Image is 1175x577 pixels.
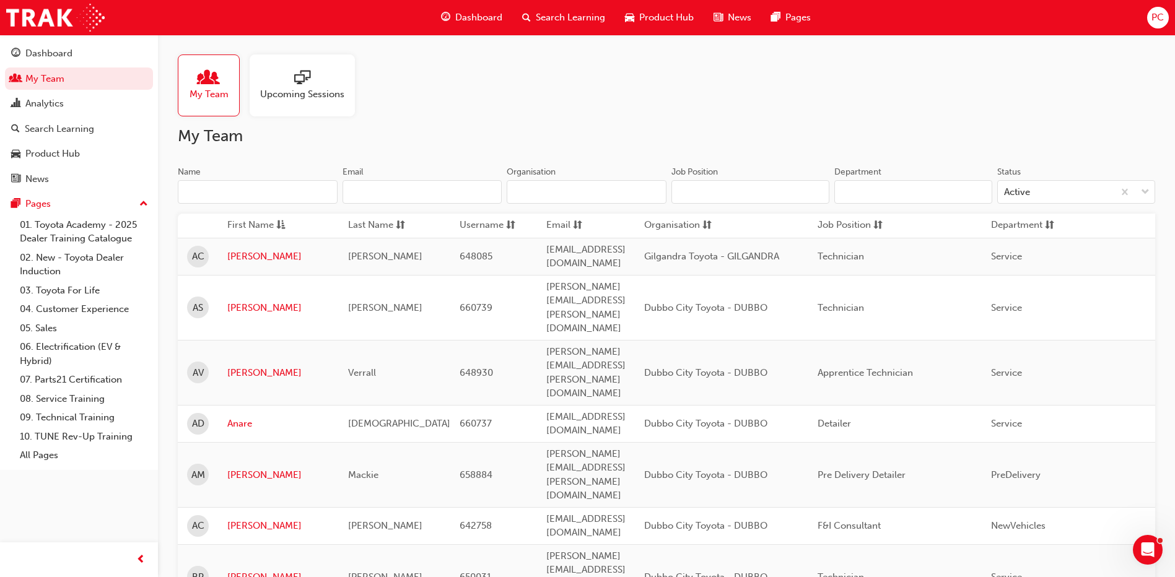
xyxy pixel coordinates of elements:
[5,40,153,193] button: DashboardMy TeamAnalyticsSearch LearningProduct HubNews
[573,218,582,233] span: sorting-icon
[348,218,393,233] span: Last Name
[991,251,1022,262] span: Service
[276,218,286,233] span: asc-icon
[11,174,20,185] span: news-icon
[227,366,330,380] a: [PERSON_NAME]
[15,281,153,300] a: 03. Toyota For Life
[460,251,492,262] span: 648085
[11,48,20,59] span: guage-icon
[818,367,913,378] span: Apprentice Technician
[728,11,751,25] span: News
[191,468,205,482] span: AM
[818,418,851,429] span: Detailer
[15,370,153,389] a: 07. Parts21 Certification
[178,180,338,204] input: Name
[5,67,153,90] a: My Team
[11,124,20,135] span: search-icon
[546,411,626,436] span: [EMAIL_ADDRESS][DOMAIN_NAME]
[5,168,153,191] a: News
[11,149,20,160] span: car-icon
[11,98,20,110] span: chart-icon
[644,251,779,262] span: Gilgandra Toyota - GILGANDRA
[546,513,626,539] span: [EMAIL_ADDRESS][DOMAIN_NAME]
[139,196,148,212] span: up-icon
[5,118,153,141] a: Search Learning
[460,418,492,429] span: 660737
[546,244,626,269] span: [EMAIL_ADDRESS][DOMAIN_NAME]
[644,520,767,531] span: Dubbo City Toyota - DUBBO
[546,346,626,399] span: [PERSON_NAME][EMAIL_ADDRESS][PERSON_NAME][DOMAIN_NAME]
[536,11,605,25] span: Search Learning
[348,218,416,233] button: Last Namesorting-icon
[818,520,881,531] span: F&I Consultant
[702,218,712,233] span: sorting-icon
[15,446,153,465] a: All Pages
[455,11,502,25] span: Dashboard
[644,367,767,378] span: Dubbo City Toyota - DUBBO
[506,218,515,233] span: sorting-icon
[178,54,250,116] a: My Team
[991,218,1042,233] span: Department
[644,302,767,313] span: Dubbo City Toyota - DUBBO
[671,166,718,178] div: Job Position
[250,54,365,116] a: Upcoming Sessions
[1133,535,1163,565] iframe: Intercom live chat
[644,218,700,233] span: Organisation
[834,180,992,204] input: Department
[396,218,405,233] span: sorting-icon
[5,193,153,215] button: Pages
[991,367,1022,378] span: Service
[512,5,615,30] a: search-iconSearch Learning
[761,5,821,30] a: pages-iconPages
[991,218,1059,233] button: Departmentsorting-icon
[639,11,694,25] span: Product Hub
[294,70,310,87] span: sessionType_ONLINE_URL-icon
[227,249,330,264] a: [PERSON_NAME]
[460,520,492,531] span: 642758
[546,218,570,233] span: Email
[546,218,614,233] button: Emailsorting-icon
[5,142,153,165] a: Product Hub
[227,417,330,431] a: Anare
[25,147,80,161] div: Product Hub
[714,10,723,25] span: news-icon
[997,166,1021,178] div: Status
[834,166,881,178] div: Department
[460,469,492,480] span: 658884
[1004,185,1030,199] div: Active
[625,10,634,25] span: car-icon
[441,10,450,25] span: guage-icon
[5,92,153,115] a: Analytics
[991,520,1046,531] span: NewVehicles
[15,300,153,319] a: 04. Customer Experience
[671,180,829,204] input: Job Position
[522,10,531,25] span: search-icon
[348,251,422,262] span: [PERSON_NAME]
[507,180,666,204] input: Organisation
[15,389,153,409] a: 08. Service Training
[348,520,422,531] span: [PERSON_NAME]
[343,180,502,204] input: Email
[460,367,493,378] span: 648930
[991,469,1041,480] span: PreDelivery
[460,218,504,233] span: Username
[227,519,330,533] a: [PERSON_NAME]
[1141,184,1150,201] span: down-icon
[193,366,204,380] span: AV
[818,469,906,480] span: Pre Delivery Detailer
[15,319,153,338] a: 05. Sales
[260,87,344,102] span: Upcoming Sessions
[644,418,767,429] span: Dubbo City Toyota - DUBBO
[873,218,883,233] span: sorting-icon
[11,74,20,85] span: people-icon
[6,4,105,32] img: Trak
[15,337,153,370] a: 06. Electrification (EV & Hybrid)
[818,251,864,262] span: Technician
[348,367,376,378] span: Verrall
[704,5,761,30] a: news-iconNews
[178,126,1155,146] h2: My Team
[227,301,330,315] a: [PERSON_NAME]
[15,215,153,248] a: 01. Toyota Academy - 2025 Dealer Training Catalogue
